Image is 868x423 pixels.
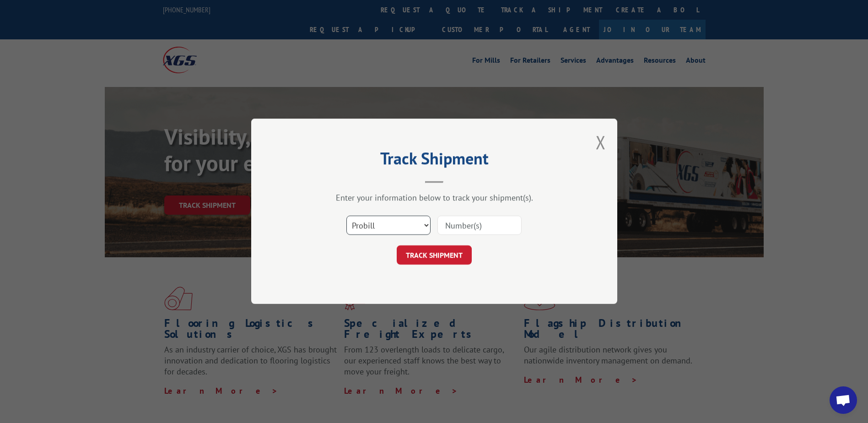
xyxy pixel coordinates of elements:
[397,246,472,265] button: TRACK SHIPMENT
[437,216,522,235] input: Number(s)
[596,130,606,154] button: Close modal
[297,193,571,203] div: Enter your information below to track your shipment(s).
[297,152,571,169] h2: Track Shipment
[830,386,857,414] div: Open chat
